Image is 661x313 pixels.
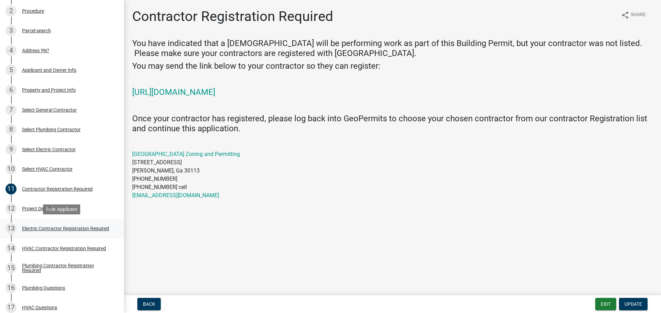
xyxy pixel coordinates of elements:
[132,192,219,199] a: [EMAIL_ADDRESS][DOMAIN_NAME]
[22,206,53,211] div: Project Details
[6,45,17,56] div: 4
[132,38,653,58] h4: You have indicated that a [DEMOGRAPHIC_DATA] will be performing work as part of this Building Per...
[6,203,17,214] div: 12
[43,204,80,214] div: Role: Applicant
[616,8,651,22] button: shareShare
[6,243,17,254] div: 14
[6,25,17,36] div: 3
[22,246,106,251] div: HVAC Contractor Registration Required
[621,11,629,19] i: share
[6,5,17,16] div: 2
[22,108,77,112] div: Select General Contractor
[6,85,17,96] div: 6
[22,226,109,231] div: Electric Contractor Registration Required
[625,301,642,307] span: Update
[619,298,648,310] button: Update
[6,144,17,155] div: 9
[22,147,76,152] div: Select Electric Contractor
[6,164,17,175] div: 10
[6,183,17,194] div: 11
[143,301,155,307] span: Back
[22,88,76,92] div: Property and Project Info
[22,263,113,273] div: Plumbing Contractor Registration Required
[137,298,161,310] button: Back
[22,9,44,13] div: Procedure
[22,305,57,310] div: HVAC Questions
[132,151,240,157] a: [GEOGRAPHIC_DATA] Zoning and Permitting
[132,61,653,71] h4: You may send the link below to your contractor so they can register:
[6,262,17,273] div: 15
[22,167,73,171] div: Select HVAC Contractor
[6,282,17,293] div: 16
[22,286,65,290] div: Plumbing Questions
[22,68,76,72] div: Applicant and Owner Info
[6,302,17,313] div: 17
[6,223,17,234] div: 13
[6,124,17,135] div: 8
[631,11,646,19] span: Share
[132,114,653,134] h4: Once your contractor has registered, please log back into GeoPermits to choose your chosen contra...
[6,104,17,115] div: 7
[595,298,616,310] button: Exit
[22,48,49,53] div: Address YN?
[22,28,51,33] div: Parcel search
[132,8,333,25] h1: Contractor Registration Required
[6,65,17,76] div: 5
[22,187,93,191] div: Contractor Registration Required
[132,87,215,97] a: [URL][DOMAIN_NAME]
[132,150,653,200] p: [STREET_ADDRESS] [PERSON_NAME], Ga 30113 [PHONE_NUMBER] [PHONE_NUMBER] cell
[22,127,81,132] div: Select Plumbing Contractor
